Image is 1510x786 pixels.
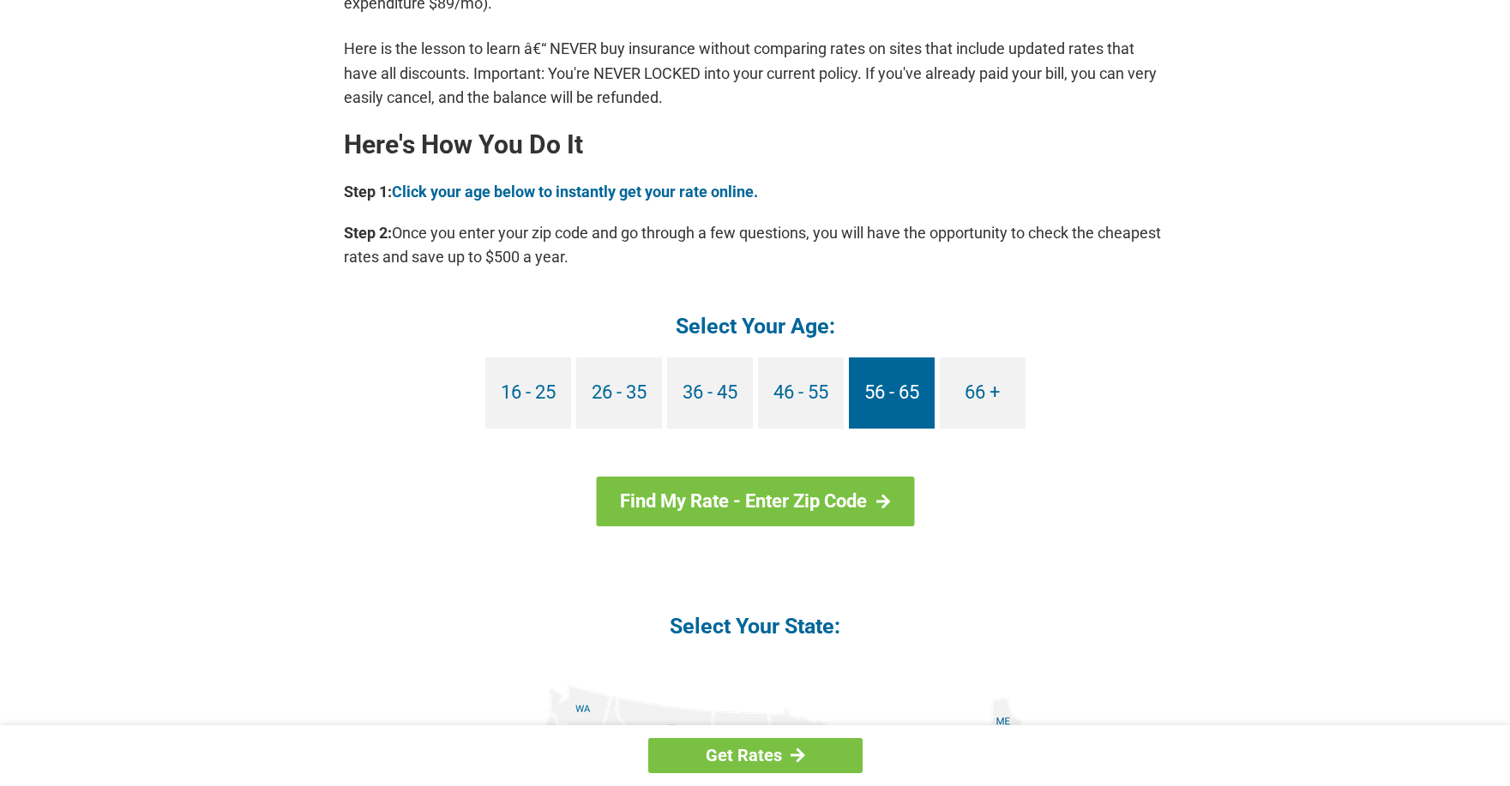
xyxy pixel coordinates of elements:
a: 16 - 25 [485,357,571,429]
h4: Select Your Age: [344,312,1167,340]
b: Step 1: [344,183,392,201]
b: Step 2: [344,224,392,242]
p: Once you enter your zip code and go through a few questions, you will have the opportunity to che... [344,221,1167,269]
h4: Select Your State: [344,612,1167,640]
a: 56 - 65 [849,357,935,429]
h2: Here's How You Do It [344,131,1167,159]
a: 66 + [940,357,1026,429]
a: 36 - 45 [667,357,753,429]
a: Click your age below to instantly get your rate online. [392,183,758,201]
a: Get Rates [648,738,863,773]
a: 26 - 35 [576,357,662,429]
a: 46 - 55 [758,357,844,429]
p: Here is the lesson to learn â€“ NEVER buy insurance without comparing rates on sites that include... [344,37,1167,109]
a: Find My Rate - Enter Zip Code [596,477,914,526]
